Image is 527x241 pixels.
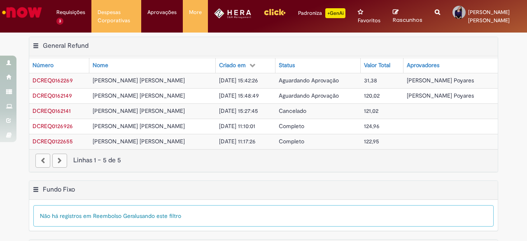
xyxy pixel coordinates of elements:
span: Completo [279,138,304,145]
span: [PERSON_NAME] Poyares [407,92,474,99]
h2: Fundo Fixo [43,185,75,194]
span: usando este filtro [136,212,181,220]
div: Número [33,61,54,70]
span: More [189,8,202,16]
button: General Refund Menu de contexto [33,42,39,52]
div: Padroniza [298,8,345,18]
a: Abrir Registro: DCREQ0162141 [33,107,71,115]
span: [DATE] 11:17:26 [219,138,256,145]
span: DCREQ0122655 [33,138,73,145]
button: Fundo Fixo Menu de contexto [33,185,39,196]
span: [DATE] 15:42:26 [219,77,258,84]
span: 122,95 [364,138,379,145]
div: Valor Total [364,61,390,70]
div: Status [279,61,295,70]
span: 124,96 [364,122,380,130]
span: [PERSON_NAME] [PERSON_NAME] [468,9,510,24]
span: Aguardando Aprovação [279,92,339,99]
a: Rascunhos [393,9,422,24]
span: Rascunhos [393,16,422,24]
span: [DATE] 15:48:49 [219,92,259,99]
a: Abrir Registro: DCREQ0162149 [33,92,72,99]
a: Abrir Registro: DCREQ0162269 [33,77,73,84]
img: ServiceNow [1,4,43,21]
a: Abrir Registro: DCREQ0126926 [33,122,73,130]
span: [DATE] 15:27:45 [219,107,258,115]
div: Linhas 1 − 5 de 5 [35,156,492,165]
span: Aprovações [147,8,177,16]
span: DCREQ0162269 [33,77,73,84]
span: 3 [56,18,63,25]
span: [DATE] 11:10:01 [219,122,255,130]
span: [PERSON_NAME] [PERSON_NAME] [93,138,185,145]
span: [PERSON_NAME] [PERSON_NAME] [93,107,185,115]
span: [PERSON_NAME] [PERSON_NAME] [93,77,185,84]
div: Aprovadores [407,61,439,70]
a: Abrir Registro: DCREQ0122655 [33,138,73,145]
span: Completo [279,122,304,130]
span: Despesas Corporativas [98,8,135,25]
h2: General Refund [43,42,89,50]
p: +GenAi [325,8,345,18]
span: [PERSON_NAME] Poyares [407,77,474,84]
div: Não há registros em Reembolso Geral [33,205,494,227]
span: DCREQ0126926 [33,122,73,130]
span: DCREQ0162149 [33,92,72,99]
span: [PERSON_NAME] [PERSON_NAME] [93,92,185,99]
span: DCREQ0162141 [33,107,71,115]
img: click_logo_yellow_360x200.png [263,6,286,18]
span: Requisições [56,8,85,16]
span: Cancelado [279,107,306,115]
span: Favoritos [358,16,380,25]
span: 31,38 [364,77,377,84]
span: Aguardando Aprovação [279,77,339,84]
nav: paginação [29,149,498,172]
div: Nome [93,61,108,70]
span: [PERSON_NAME] [PERSON_NAME] [93,122,185,130]
div: Criado em [219,61,246,70]
img: HeraLogo.png [214,8,252,19]
span: 121,02 [364,107,378,115]
span: 120,02 [364,92,380,99]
